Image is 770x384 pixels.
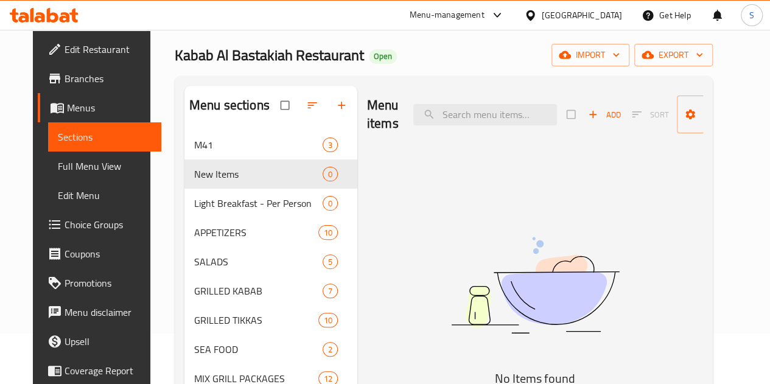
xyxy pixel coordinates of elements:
[410,8,485,23] div: Menu-management
[624,105,677,124] span: Sort items
[194,225,318,240] span: APPETIZERS
[38,239,161,268] a: Coupons
[383,204,687,366] img: dish.svg
[38,268,161,298] a: Promotions
[323,284,338,298] div: items
[67,100,152,115] span: Menus
[175,41,364,69] span: Kabab Al Bastakiah Restaurant
[48,181,161,210] a: Edit Menu
[48,152,161,181] a: Full Menu View
[749,9,754,22] span: S
[561,47,620,63] span: import
[323,344,337,355] span: 2
[184,189,357,218] div: Light Breakfast - Per Person0
[367,96,399,133] h2: Menu items
[323,169,337,180] span: 0
[323,139,337,151] span: 3
[542,9,622,22] div: [GEOGRAPHIC_DATA]
[585,105,624,124] button: Add
[369,49,397,64] div: Open
[194,313,318,327] span: GRILLED TIKKAS
[194,138,323,152] span: M41
[65,363,152,378] span: Coverage Report
[194,342,323,357] span: SEA FOOD
[644,47,703,63] span: export
[65,276,152,290] span: Promotions
[323,254,338,269] div: items
[323,138,338,152] div: items
[299,92,328,119] span: Sort sections
[184,305,357,335] div: GRILLED TIKKAS10
[58,130,152,144] span: Sections
[65,334,152,349] span: Upsell
[328,92,357,119] button: Add section
[323,198,337,209] span: 0
[184,247,357,276] div: SALADS5
[323,196,338,211] div: items
[319,315,337,326] span: 10
[65,217,152,232] span: Choice Groups
[194,167,323,181] span: New Items
[184,276,357,305] div: GRILLED KABAB7
[319,227,337,239] span: 10
[318,225,338,240] div: items
[184,159,357,189] div: New Items0
[184,335,357,364] div: SEA FOOD2
[58,188,152,203] span: Edit Menu
[273,94,299,117] span: Select all sections
[65,305,152,319] span: Menu disclaimer
[189,96,270,114] h2: Menu sections
[194,254,323,269] span: SALADS
[634,44,713,66] button: export
[65,42,152,57] span: Edit Restaurant
[369,51,397,61] span: Open
[323,167,338,181] div: items
[58,159,152,173] span: Full Menu View
[323,256,337,268] span: 5
[38,64,161,93] a: Branches
[38,210,161,239] a: Choice Groups
[38,298,161,327] a: Menu disclaimer
[38,35,161,64] a: Edit Restaurant
[65,246,152,261] span: Coupons
[38,327,161,356] a: Upsell
[677,96,763,133] button: Manage items
[65,71,152,86] span: Branches
[323,285,337,297] span: 7
[184,218,357,247] div: APPETIZERS10
[323,342,338,357] div: items
[551,44,629,66] button: import
[184,130,357,159] div: M413
[194,284,323,298] span: GRILLED KABAB
[38,93,161,122] a: Menus
[687,99,754,130] span: Manage items
[588,108,621,122] span: Add
[194,196,323,211] span: Light Breakfast - Per Person
[48,122,161,152] a: Sections
[413,104,557,125] input: search
[318,313,338,327] div: items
